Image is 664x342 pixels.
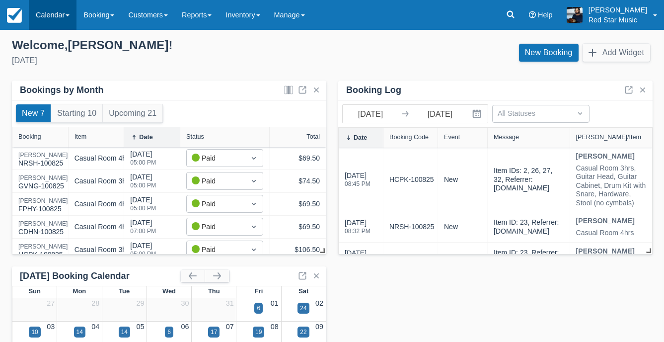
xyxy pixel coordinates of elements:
a: 29 [136,299,144,307]
div: Item [74,133,87,140]
div: Status [186,133,204,140]
span: Tue [119,287,130,295]
div: Casual Room 4hrs [74,153,132,164]
div: Paid [192,198,240,209]
input: Start Date [343,105,398,123]
span: Dropdown icon [249,245,259,255]
div: [DATE] [130,218,156,240]
div: Date [139,134,152,141]
a: 01 [271,299,279,307]
div: 10 [31,328,38,337]
a: 31 [226,299,234,307]
input: End Date [412,105,468,123]
div: 14 [76,328,83,337]
div: [DATE] [345,248,370,270]
div: 05:00 PM [130,160,156,166]
div: FPHY-100825 [18,198,119,214]
a: [PERSON_NAME] [PERSON_NAME]FPHY-100825 [18,202,119,206]
div: Item IDs: 2, 26, 27, 32, Referrer: [DOMAIN_NAME] [494,167,564,193]
div: $69.50 [276,153,320,164]
button: Add Widget [583,44,650,62]
a: 06 [181,323,189,331]
div: 08:45 PM [345,181,370,187]
a: 30 [181,299,189,307]
span: Dropdown icon [249,222,259,232]
a: 05 [136,323,144,331]
div: Paid [192,153,240,164]
p: Red Star Music [589,15,647,25]
div: [PERSON_NAME] [PERSON_NAME] [18,152,119,158]
div: [PERSON_NAME] [PERSON_NAME] [18,198,119,204]
div: $74.50 [276,176,320,186]
div: 24 [300,304,306,313]
div: HCPK-100825 [18,244,87,260]
div: CDHN-100825 [18,221,119,237]
div: [DATE] [130,195,156,217]
div: Bookings by Month [20,85,104,96]
div: 19 [255,328,262,337]
div: Message [494,134,519,141]
div: Casual Room 3hrs, Guitar Head, Guitar Cabinet, Drum Kit with Snare, Hardware, Stool (no cymbals) [74,245,383,255]
span: Wed [162,287,176,295]
button: Starting 10 [51,104,102,122]
span: Thu [208,287,220,295]
span: Fri [255,287,263,295]
span: Dropdown icon [575,108,585,118]
div: [PERSON_NAME] [PERSON_NAME] [18,175,119,181]
a: 04 [91,323,99,331]
div: [DATE] Booking Calendar [20,270,181,282]
span: new [444,175,458,183]
div: Total [306,133,320,140]
strong: [PERSON_NAME] [576,217,635,225]
button: New 7 [16,104,51,122]
div: GVNG-100825 [18,175,119,191]
a: 28 [91,299,99,307]
div: Event [444,134,460,141]
a: HCPK-100825 [389,174,434,185]
span: new [444,253,458,261]
p: [PERSON_NAME] [589,5,647,15]
div: [DATE] [130,149,156,171]
span: Sun [28,287,40,295]
div: Paid [192,244,240,255]
div: [DATE] [130,172,156,194]
button: Upcoming 21 [103,104,162,122]
a: 27 [47,299,55,307]
img: A1 [567,7,583,23]
div: 14 [121,328,128,337]
div: 05:00 PM [130,205,156,211]
a: [PERSON_NAME] GrafosHCPK-100825 [18,248,87,252]
a: CDNN-100825 [389,252,435,262]
div: Item ID: 23, Referrer: [DOMAIN_NAME] [494,218,564,236]
span: Dropdown icon [249,176,259,186]
div: Casual Room 4hrs [74,199,132,209]
div: Casual Room 4hrs [74,222,132,232]
span: Sat [298,287,308,295]
div: 17 [211,328,217,337]
div: [PERSON_NAME] Grafos [18,244,87,250]
div: Paid [192,221,240,232]
div: NRSH-100825 [18,152,119,169]
a: New Booking [519,44,579,62]
span: Dropdown icon [249,199,259,209]
span: Help [538,11,553,19]
div: [DATE] [345,171,370,193]
strong: [PERSON_NAME] [576,247,635,255]
span: Mon [73,287,86,295]
div: [DATE] [345,218,370,240]
strong: [PERSON_NAME] [576,152,635,160]
div: [DATE] [130,241,156,263]
a: 07 [226,323,234,331]
div: $106.50 [276,245,320,255]
a: [PERSON_NAME] [PERSON_NAME]NRSH-100825 [18,156,119,161]
div: [PERSON_NAME] [PERSON_NAME] [18,221,119,227]
div: Casual Room 4hrs [576,229,635,238]
a: 03 [47,323,55,331]
button: Interact with the calendar and add the check-in date for your trip. [468,105,488,123]
div: Booking [18,133,41,140]
div: 6 [167,328,171,337]
a: NRSH-100825 [389,222,434,232]
div: Paid [192,175,240,186]
div: 05:00 PM [130,182,156,188]
div: Booking Log [346,85,401,96]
